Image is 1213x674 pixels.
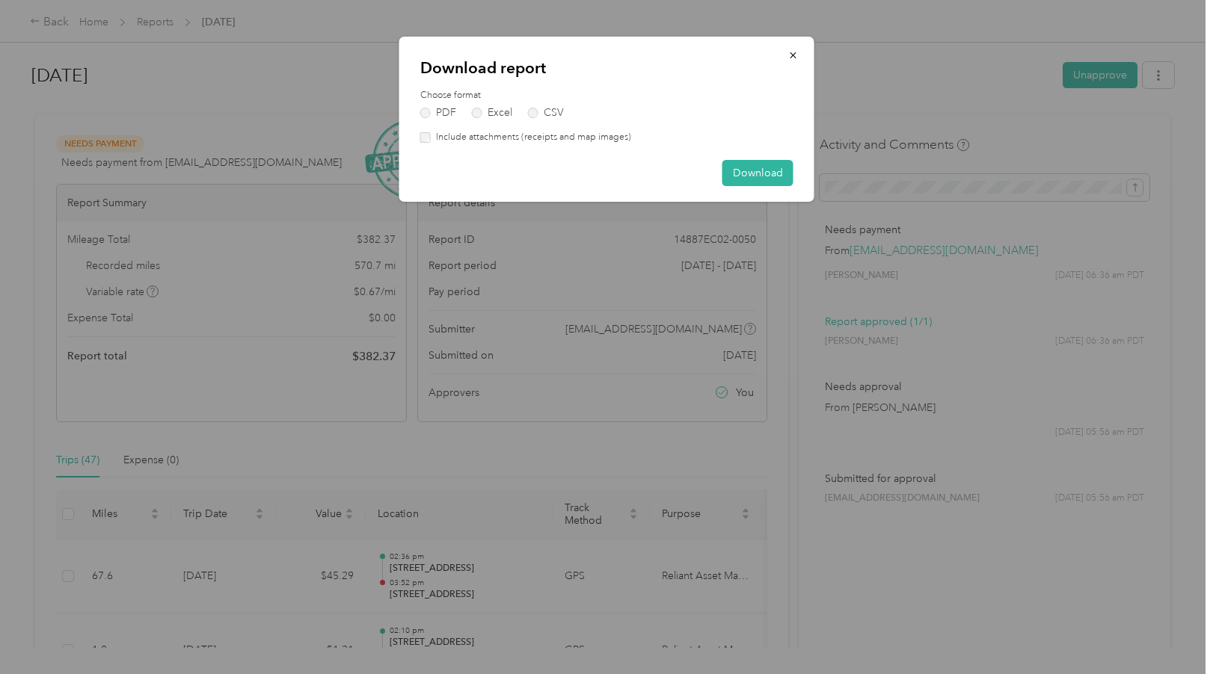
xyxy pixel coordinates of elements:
[431,131,631,144] label: Include attachments (receipts and map images)
[420,58,793,78] p: Download report
[420,108,456,118] label: PDF
[528,108,564,118] label: CSV
[472,108,512,118] label: Excel
[1129,590,1213,674] iframe: Everlance-gr Chat Button Frame
[420,89,793,102] label: Choose format
[722,160,793,186] button: Download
